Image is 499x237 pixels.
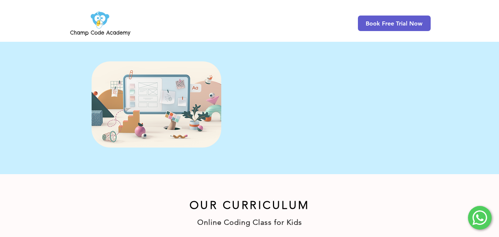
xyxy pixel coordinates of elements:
[197,218,302,227] span: Online Coding Class for Kids
[92,61,221,148] img: Champ Code Academy Free Online Coding Trial Illustration 1
[189,199,310,212] span: OUR CURRICULUM
[358,16,431,31] a: Book Free Trial Now
[69,9,132,38] img: Champ Code Academy Logo PNG.png
[366,20,423,27] span: Book Free Trial Now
